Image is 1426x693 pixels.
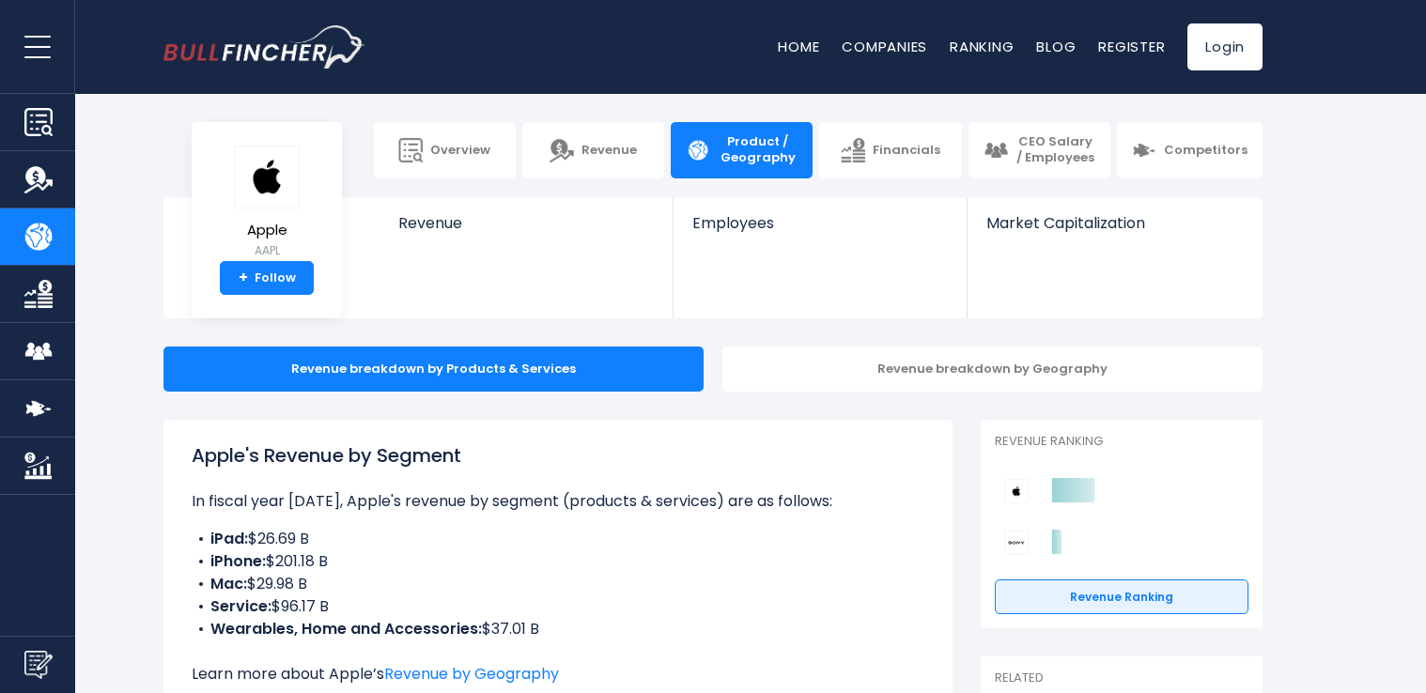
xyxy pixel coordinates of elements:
span: Revenue [581,143,637,159]
a: Financials [819,122,961,178]
a: +Follow [220,261,314,295]
span: Apple [234,223,300,239]
a: Go to homepage [163,25,365,69]
div: Revenue breakdown by Products & Services [163,346,704,392]
span: Market Capitalization [986,214,1242,232]
b: Service: [210,595,271,617]
li: $201.18 B [192,550,924,573]
span: Product / Geography [718,134,798,166]
a: Revenue [522,122,664,178]
b: Mac: [210,573,247,594]
a: Revenue Ranking [995,579,1248,615]
a: Apple AAPL [233,145,301,262]
a: CEO Salary / Employees [969,122,1110,178]
img: Sony Group Corporation competitors logo [1004,531,1029,555]
a: Market Capitalization [968,197,1261,264]
a: Competitors [1117,122,1263,178]
span: Financials [873,143,940,159]
b: Wearables, Home and Accessories: [210,618,482,639]
a: Employees [674,197,966,264]
li: $37.01 B [192,618,924,640]
b: iPhone: [210,550,266,572]
li: $96.17 B [192,595,924,618]
span: Revenue [398,214,655,232]
a: Revenue by Geography [384,663,559,685]
a: Product / Geography [671,122,813,178]
li: $26.69 B [192,528,924,550]
p: In fiscal year [DATE], Apple's revenue by segment (products & services) are as follows: [192,490,924,513]
span: CEO Salary / Employees [1015,134,1095,166]
a: Overview [374,122,516,178]
img: bullfincher logo [163,25,365,69]
p: Revenue Ranking [995,434,1248,450]
a: Companies [842,37,927,56]
small: AAPL [234,242,300,259]
span: Competitors [1164,143,1248,159]
a: Login [1187,23,1263,70]
span: Employees [692,214,947,232]
b: iPad: [210,528,248,549]
a: Revenue [380,197,674,264]
a: Home [778,37,819,56]
p: Learn more about Apple’s [192,663,924,685]
a: Blog [1036,37,1076,56]
strong: + [239,269,248,286]
p: Related [995,670,1248,686]
img: Apple competitors logo [1004,479,1029,503]
h1: Apple's Revenue by Segment [192,441,924,470]
span: Overview [430,143,490,159]
a: Ranking [950,37,1014,56]
li: $29.98 B [192,573,924,595]
a: Register [1098,37,1165,56]
div: Revenue breakdown by Geography [722,346,1263,392]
